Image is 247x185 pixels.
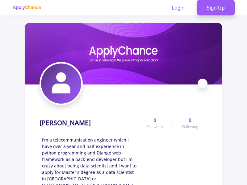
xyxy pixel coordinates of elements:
[137,117,172,129] a: 0Followers
[173,117,207,129] a: 0Following
[189,117,191,124] span: 0
[40,119,91,127] h1: [PERSON_NAME]
[12,5,41,10] img: applychance logo text only
[182,124,198,129] span: Following
[41,64,81,104] img: Arash Mohtaramiavatar
[153,117,156,124] span: 0
[147,124,163,129] span: Followers
[25,23,222,84] img: Arash Mohtaramicover image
